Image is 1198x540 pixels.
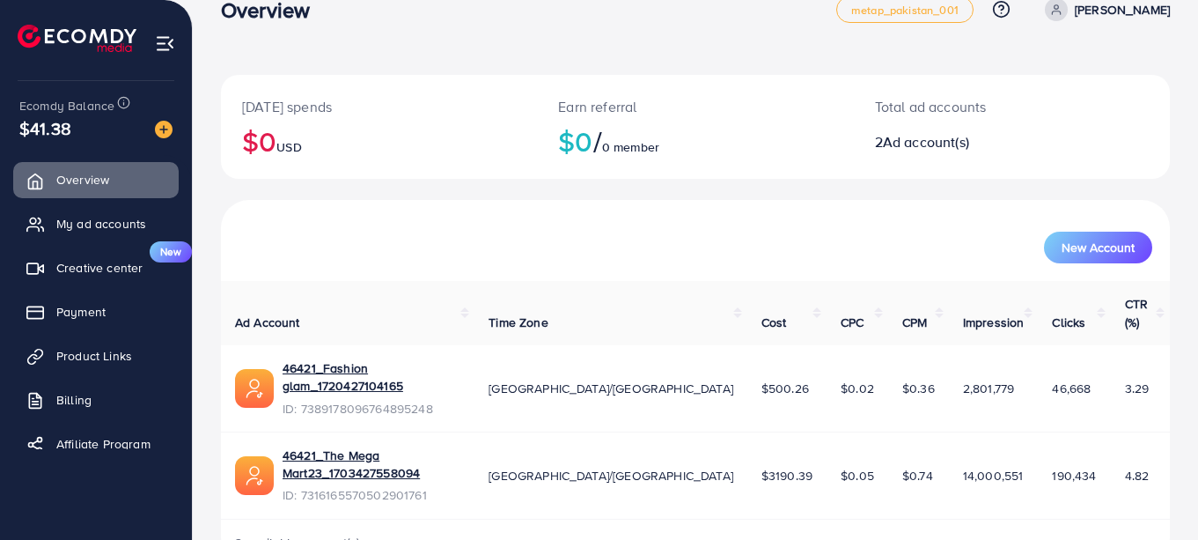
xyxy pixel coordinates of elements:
[235,369,274,408] img: ic-ads-acc.e4c84228.svg
[902,314,927,331] span: CPM
[593,121,602,161] span: /
[489,314,548,331] span: Time Zone
[1125,380,1150,397] span: 3.29
[851,4,959,16] span: metap_pakistan_001
[902,467,933,485] span: $0.74
[56,391,92,409] span: Billing
[761,314,787,331] span: Cost
[841,467,874,485] span: $0.05
[1123,461,1185,527] iframe: Chat
[1052,380,1091,397] span: 46,668
[235,314,300,331] span: Ad Account
[155,121,173,138] img: image
[13,338,179,374] a: Product Links
[283,359,460,396] a: 46421_Fashion glam_1720427104165
[13,426,179,462] a: Affiliate Program
[283,447,460,483] a: 46421_The Mega Mart23_1703427558094
[761,467,812,485] span: $3190.39
[283,400,460,418] span: ID: 7389178096764895248
[150,241,192,263] span: New
[963,467,1024,485] span: 14,000,551
[841,314,864,331] span: CPC
[875,96,1070,117] p: Total ad accounts
[56,347,132,365] span: Product Links
[155,33,175,54] img: menu
[56,171,109,189] span: Overview
[18,25,136,52] img: logo
[875,134,1070,151] h2: 2
[242,96,516,117] p: [DATE] spends
[963,314,1025,331] span: Impression
[489,380,733,397] span: [GEOGRAPHIC_DATA]/[GEOGRAPHIC_DATA]
[276,138,301,156] span: USD
[1052,314,1085,331] span: Clicks
[761,380,809,397] span: $500.26
[558,96,832,117] p: Earn referral
[1062,241,1135,254] span: New Account
[1125,295,1148,330] span: CTR (%)
[56,435,151,453] span: Affiliate Program
[963,380,1014,397] span: 2,801,779
[13,382,179,418] a: Billing
[56,215,146,233] span: My ad accounts
[902,380,935,397] span: $0.36
[13,294,179,329] a: Payment
[1044,232,1152,263] button: New Account
[13,206,179,241] a: My ad accounts
[235,456,274,495] img: ic-ads-acc.e4c84228.svg
[558,124,832,158] h2: $0
[13,162,179,197] a: Overview
[13,250,179,285] a: Creative centerNew
[19,97,114,115] span: Ecomdy Balance
[56,259,143,277] span: Creative center
[489,467,733,485] span: [GEOGRAPHIC_DATA]/[GEOGRAPHIC_DATA]
[19,115,71,141] span: $41.38
[602,138,659,156] span: 0 member
[1052,467,1096,485] span: 190,434
[56,303,106,321] span: Payment
[883,132,969,152] span: Ad account(s)
[841,380,874,397] span: $0.02
[242,124,516,158] h2: $0
[283,486,460,504] span: ID: 7316165570502901761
